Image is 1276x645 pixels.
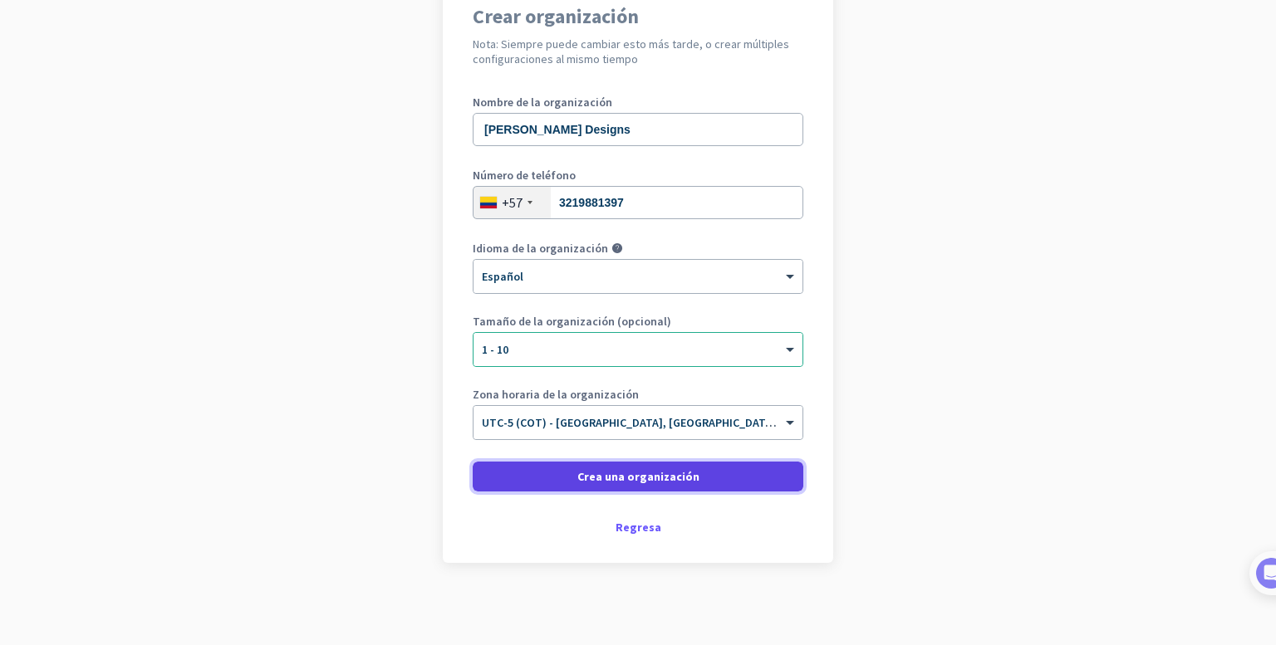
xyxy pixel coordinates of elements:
[473,37,803,66] h2: Nota: Siempre puede cambiar esto más tarde, o crear múltiples configuraciones al mismo tiempo
[611,242,623,254] i: help
[473,186,803,219] input: 601 2345678
[473,169,803,181] label: Número de teléfono
[473,7,803,27] h1: Crear organización
[473,113,803,146] input: ¿Cuál es el nombre de su empresa?
[473,388,803,400] label: Zona horaria de la organización
[473,521,803,533] div: Regresa
[473,315,803,327] label: Tamaño de la organización (opcional)
[577,468,699,485] span: Crea una organización
[473,96,803,108] label: Nombre de la organización
[473,242,608,254] label: Idioma de la organización
[502,194,523,211] div: +57
[473,462,803,491] button: Crea una organización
